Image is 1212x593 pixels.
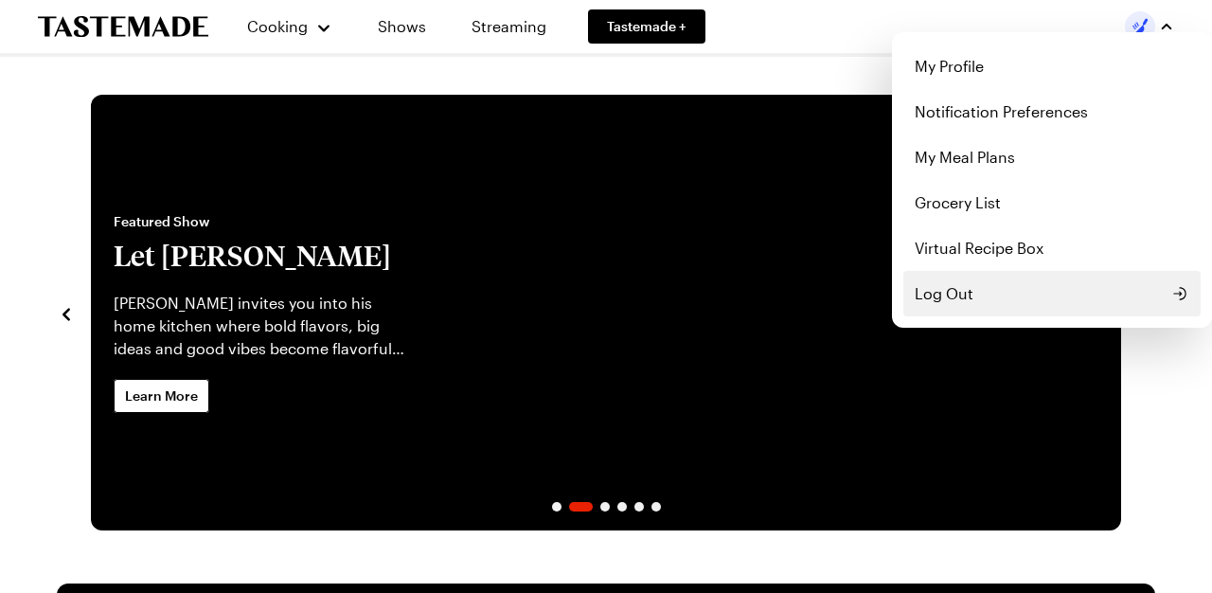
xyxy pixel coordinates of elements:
[903,135,1201,180] a: My Meal Plans
[903,89,1201,135] a: Notification Preferences
[1125,11,1155,42] img: Profile picture
[892,32,1212,328] div: Profile picture
[915,282,973,305] span: Log Out
[903,44,1201,89] a: My Profile
[1125,11,1174,42] button: Profile picture
[903,225,1201,271] a: Virtual Recipe Box
[903,180,1201,225] a: Grocery List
